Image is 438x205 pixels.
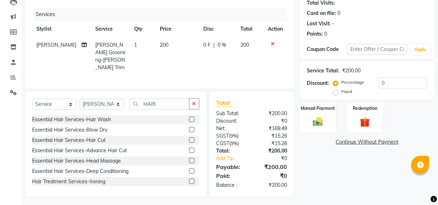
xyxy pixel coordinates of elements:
div: ₹0 [252,117,292,125]
div: Sub Total: [211,110,252,117]
div: Last Visit: [307,20,331,27]
a: Add Tip [211,155,259,162]
div: ( ) [211,140,252,147]
div: ₹200.00 [252,181,292,189]
div: Coupon Code [307,46,347,53]
div: Hair Treatment Services-Ironing [32,178,105,185]
div: ( ) [211,132,252,140]
span: 200 [160,42,168,48]
img: _cash.svg [310,116,326,128]
div: ₹200.00 [342,67,361,75]
th: Action [264,21,287,37]
div: Payable: [211,163,252,171]
input: Enter Offer / Coupon Code [347,44,407,55]
th: Stylist [32,21,91,37]
span: 0 % [218,41,226,49]
label: Percentage [341,79,364,86]
span: 0 F [203,41,210,49]
div: ₹15.26 [252,132,292,140]
a: Continue Without Payment [301,138,433,146]
div: Card on file: [307,10,336,17]
div: Essential Hair Services-Hair Cut [32,137,106,144]
span: 1 [134,42,137,48]
div: ₹0 [259,155,292,162]
div: 0 [324,30,327,38]
label: Manual Payment [301,105,335,112]
div: ₹169.49 [252,125,292,132]
div: - [332,20,334,27]
div: Discount: [307,80,329,87]
span: Total [217,99,233,107]
div: Services [33,8,292,21]
div: ₹200.00 [252,163,292,171]
img: _gift.svg [357,116,373,128]
button: Apply [410,44,431,55]
th: Qty [130,21,156,37]
label: Fixed [341,88,352,95]
div: Essential Hair Services-Advance Hair Cut [32,147,127,154]
span: [PERSON_NAME] Grooming-[PERSON_NAME] Trim [95,42,125,71]
div: Total: [211,147,252,155]
span: 200 [240,42,249,48]
div: ₹200.00 [252,110,292,117]
div: Essential Hair Services-Head Massage [32,157,121,165]
div: ₹0 [252,171,292,180]
div: 0 [337,10,340,17]
div: Discount: [211,117,252,125]
span: 9% [231,140,238,146]
div: Balance : [211,181,252,189]
span: SGST [217,133,229,139]
th: Total [236,21,264,37]
div: Paid: [211,171,252,180]
div: ₹15.26 [252,140,292,147]
div: Points: [307,30,323,38]
span: [PERSON_NAME] [36,42,76,48]
span: 9% [231,133,238,139]
div: Service Total: [307,67,339,75]
th: Disc [199,21,236,37]
div: Net: [211,125,252,132]
label: Redemption [353,105,377,112]
input: Search or Scan [129,98,189,109]
div: Essential Hair Services-Blow Dry [32,126,107,134]
th: Price [156,21,199,37]
span: CGST [217,140,230,147]
th: Service [91,21,129,37]
div: ₹200.00 [252,147,292,155]
span: | [213,41,215,49]
div: Essential Hair Services-Deep Conditioning [32,168,128,175]
div: Essential Hair Services-Hair Wash [32,116,111,123]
